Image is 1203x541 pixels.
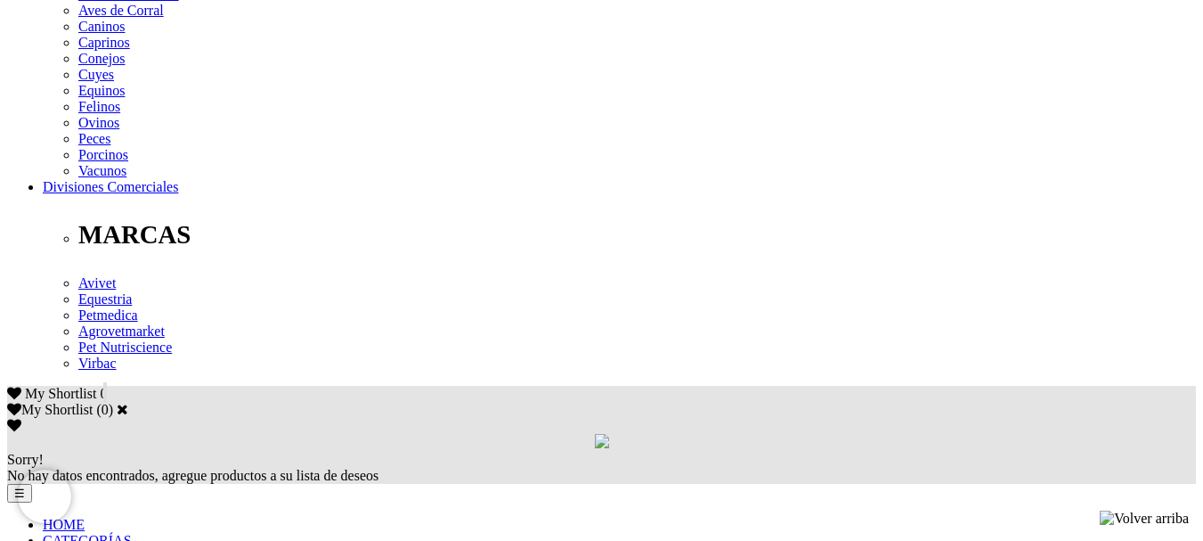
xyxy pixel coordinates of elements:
label: My Shortlist [7,402,93,417]
p: MARCAS [78,220,1196,250]
a: Cerrar [117,402,128,416]
a: Conejos [78,51,125,66]
a: Agrovetmarket [78,324,165,339]
a: HOME [43,517,85,532]
a: Porcinos [78,147,128,162]
label: 0 [102,402,109,417]
a: Pet Nutriscience [78,340,172,355]
a: Vacunos [78,163,126,178]
a: Ovinos [78,115,119,130]
span: My Shortlist [25,386,96,401]
a: Felinos [78,99,120,114]
a: Peces [78,131,110,146]
span: 0 [100,386,107,401]
div: No hay datos encontrados, agregue productos a su lista de deseos [7,452,1196,484]
a: Petmedica [78,307,138,323]
a: Avivet [78,275,116,291]
a: Caprinos [78,35,130,50]
img: Volver arriba [1100,511,1189,527]
a: Virbac [78,356,117,371]
a: Caninos [78,19,125,34]
button: ☰ [7,484,32,503]
img: loading.gif [595,434,609,448]
iframe: Brevo live chat [18,470,71,523]
span: Sorry! [7,452,44,467]
a: Cuyes [78,67,114,82]
a: Aves de Corral [78,3,164,18]
a: Equestria [78,291,132,307]
a: Divisiones Comerciales [43,179,178,194]
span: ( ) [96,402,113,417]
a: Equinos [78,83,125,98]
